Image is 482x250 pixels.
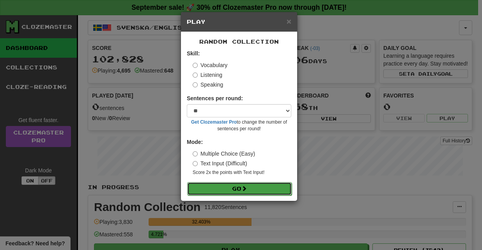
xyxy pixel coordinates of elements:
label: Speaking [193,81,223,89]
input: Text Input (Difficult) [193,161,198,166]
strong: Mode: [187,139,203,145]
input: Multiple Choice (Easy) [193,151,198,156]
input: Vocabulary [193,63,198,68]
label: Vocabulary [193,61,227,69]
small: Score 2x the points with Text Input ! [193,169,291,176]
label: Listening [193,71,222,79]
strong: Skill: [187,50,200,57]
label: Sentences per round: [187,94,243,102]
button: Go [187,182,292,195]
button: Close [287,17,291,25]
h5: Play [187,18,291,26]
span: × [287,17,291,26]
label: Text Input (Difficult) [193,160,247,167]
span: Random Collection [199,38,279,45]
input: Listening [193,73,198,78]
label: Multiple Choice (Easy) [193,150,255,158]
small: to change the number of sentences per round! [187,119,291,132]
input: Speaking [193,82,198,87]
a: Get Clozemaster Pro [191,119,237,125]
